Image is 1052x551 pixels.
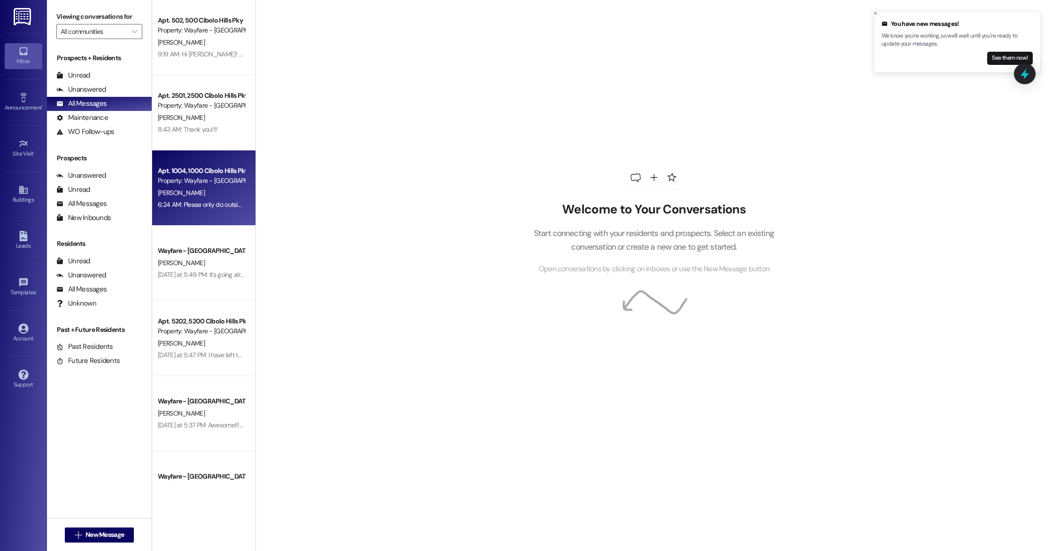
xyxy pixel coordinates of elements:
i:  [75,531,82,539]
div: Wayfare - [GEOGRAPHIC_DATA] [158,246,245,256]
div: New Inbounds [56,213,111,223]
a: Account [5,321,42,346]
div: [DATE] at 5:49 PM: It's going alright. I like the neighborhood I'm looking at all the fees what i... [158,270,951,279]
p: We know you're working, so we'll wait until you're ready to update your messages. [882,32,1033,48]
div: You have new messages! [882,19,1033,29]
div: Unknown [56,299,96,308]
div: Past + Future Residents [47,325,152,335]
span: • [42,103,43,110]
div: Apt. 1004, 1000 Cibolo Hills Pky [158,166,245,176]
span: [PERSON_NAME] [158,339,205,347]
a: Templates • [5,275,42,300]
div: Property: Wayfare - [GEOGRAPHIC_DATA] [158,101,245,110]
div: All Messages [56,199,107,209]
label: Viewing conversations for [56,9,142,24]
div: Unread [56,185,90,195]
div: Residents [47,239,152,249]
div: Property: Wayfare - [GEOGRAPHIC_DATA] [158,176,245,186]
a: Buildings [5,182,42,207]
div: WO Follow-ups [56,127,114,137]
h2: Welcome to Your Conversations [519,202,788,217]
span: [PERSON_NAME] [158,38,205,47]
div: Unanswered [56,85,106,94]
div: All Messages [56,99,107,109]
div: Apt. 2501, 2500 Cibolo Hills Pky [158,91,245,101]
div: Prospects + Residents [47,53,152,63]
a: Support [5,367,42,392]
span: • [36,288,38,294]
span: [PERSON_NAME] [158,189,205,197]
div: [DATE] at 5:37 PM: Awesome!!! Thank you so much for your help. Will you be there [DATE] or [DATE]? [158,421,425,429]
div: Property: Wayfare - [GEOGRAPHIC_DATA] [158,25,245,35]
div: Maintenance [56,113,108,123]
div: Unanswered [56,270,106,280]
span: [PERSON_NAME] [158,484,205,493]
div: Wayfare - [GEOGRAPHIC_DATA] [158,472,245,481]
div: 8:43 AM: Thank you!!!! [158,125,218,134]
div: Unread [56,256,90,266]
div: Future Residents [56,356,120,366]
a: Leads [5,228,42,253]
i:  [132,28,137,35]
span: [PERSON_NAME] [158,259,205,267]
div: Unanswered [56,171,106,181]
div: Unread [56,71,90,80]
a: Site Visit • [5,136,42,161]
div: Apt. 502, 500 Cibolo Hills Pky [158,16,245,25]
div: Wayfare - [GEOGRAPHIC_DATA] [158,396,245,406]
span: • [34,149,35,156]
div: [DATE] at 5:47 PM: I have left the keys under the mat [158,351,299,359]
div: Prospects [47,153,152,163]
input: All communities [61,24,127,39]
div: 9:19 AM: Hi [PERSON_NAME]! They are scheudled to come out [DATE]. I [158,50,350,58]
span: New Message [85,530,124,540]
div: All Messages [56,284,107,294]
span: [PERSON_NAME] [158,113,205,122]
span: Open conversations by clicking on inboxes or use the New Message button [539,263,769,275]
button: Close toast [871,8,880,18]
div: Property: Wayfare - [GEOGRAPHIC_DATA] [158,326,245,336]
button: New Message [65,527,134,543]
p: Start connecting with your residents and prospects. Select an existing conversation or create a n... [519,227,788,253]
button: See them now! [987,52,1033,65]
span: [PERSON_NAME] [158,409,205,417]
div: 6:24 AM: Please only do outside for [GEOGRAPHIC_DATA]. And will you please tell me about the club... [158,200,450,209]
div: Apt. 5202, 5200 Cibolo Hills Pky [158,316,245,326]
div: Past Residents [56,342,113,352]
a: Inbox [5,43,42,69]
img: ResiDesk Logo [14,8,33,25]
